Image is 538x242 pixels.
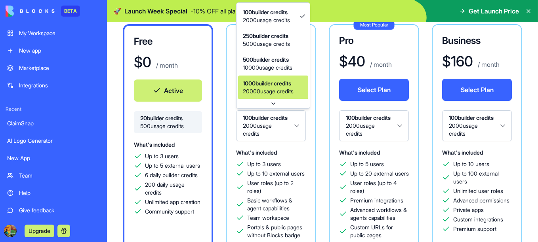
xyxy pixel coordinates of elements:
[243,79,294,87] span: 1000 builder credits
[243,56,292,64] span: 500 builder credits
[243,8,290,16] span: 100 builder credits
[2,106,105,112] span: Recent
[7,119,100,127] div: ClaimSnap
[243,64,292,72] span: 10000 usage credits
[243,87,294,95] span: 20000 usage credits
[7,137,100,145] div: AI Logo Generator
[243,32,290,40] span: 250 builder credits
[243,40,290,48] span: 5000 usage credits
[7,154,100,162] div: New App
[243,16,290,24] span: 2000 usage credits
